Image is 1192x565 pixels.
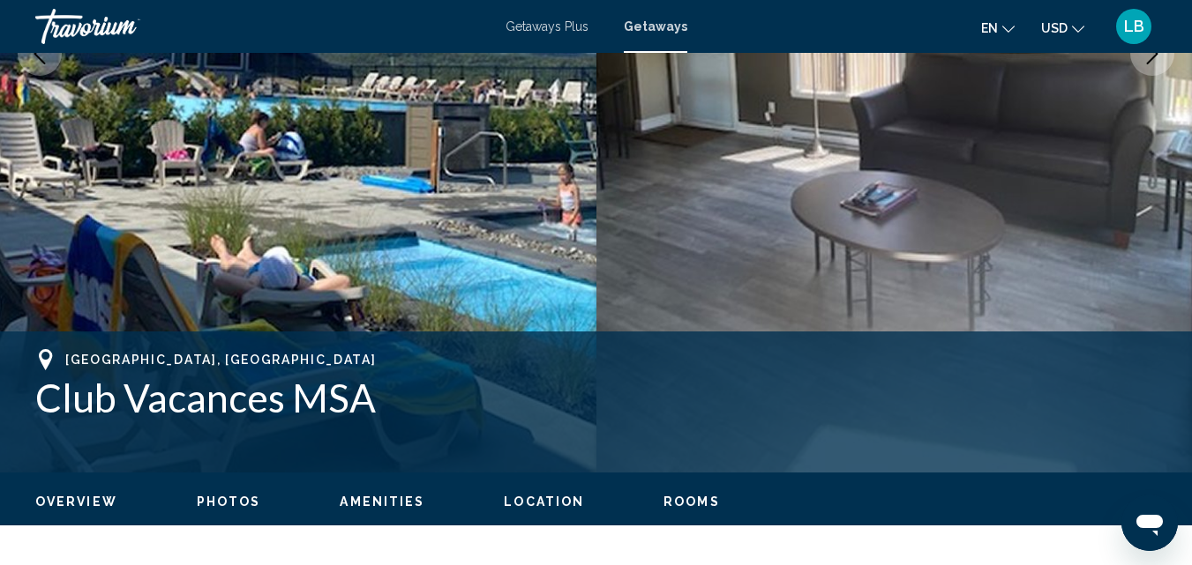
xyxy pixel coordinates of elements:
[35,494,117,509] span: Overview
[1041,15,1084,41] button: Change currency
[663,494,720,509] button: Rooms
[35,375,1157,420] h1: Club Vacances MSA
[981,15,1015,41] button: Change language
[197,494,261,509] button: Photos
[18,32,62,76] button: Previous image
[65,353,376,367] span: [GEOGRAPHIC_DATA], [GEOGRAPHIC_DATA]
[1121,494,1178,551] iframe: Bouton de lancement de la fenêtre de messagerie
[197,494,261,509] span: Photos
[663,494,720,509] span: Rooms
[1041,21,1068,35] span: USD
[624,19,687,33] a: Getaways
[981,21,998,35] span: en
[1124,18,1144,35] span: LB
[504,494,584,509] button: Location
[1111,8,1157,45] button: User Menu
[340,494,424,509] span: Amenities
[35,9,488,44] a: Travorium
[504,494,584,509] span: Location
[340,494,424,509] button: Amenities
[35,494,117,509] button: Overview
[1130,32,1174,76] button: Next image
[506,19,589,33] a: Getaways Plus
